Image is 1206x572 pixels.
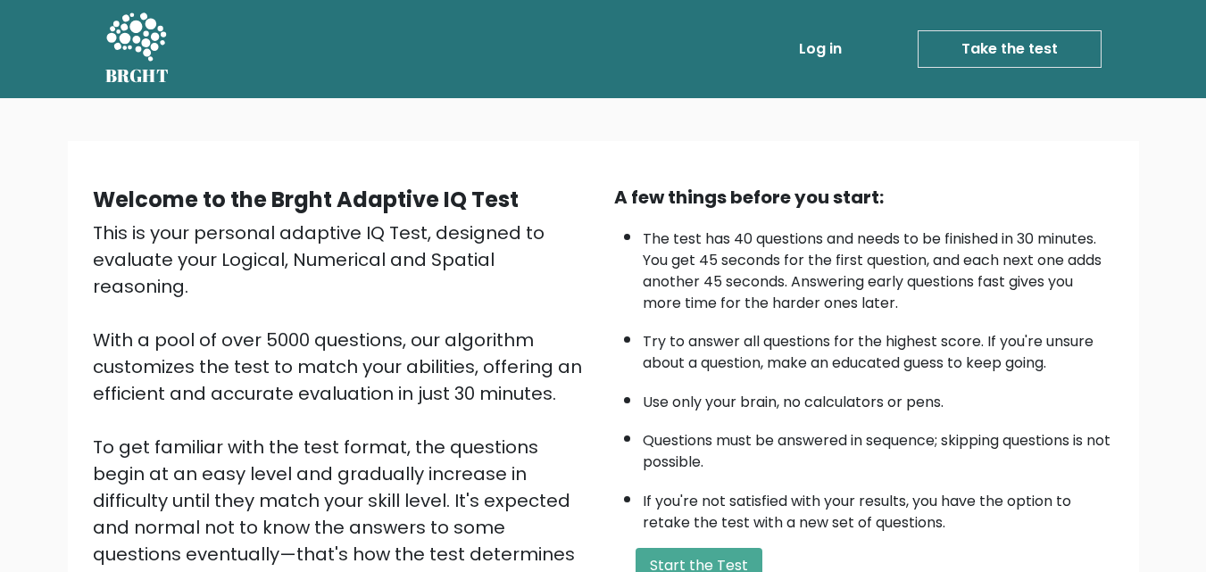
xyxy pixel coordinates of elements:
li: If you're not satisfied with your results, you have the option to retake the test with a new set ... [643,482,1114,534]
a: Take the test [918,30,1102,68]
div: A few things before you start: [614,184,1114,211]
li: Questions must be answered in sequence; skipping questions is not possible. [643,421,1114,473]
a: Log in [792,31,849,67]
li: Use only your brain, no calculators or pens. [643,383,1114,413]
a: BRGHT [105,7,170,91]
h5: BRGHT [105,65,170,87]
li: Try to answer all questions for the highest score. If you're unsure about a question, make an edu... [643,322,1114,374]
b: Welcome to the Brght Adaptive IQ Test [93,185,519,214]
li: The test has 40 questions and needs to be finished in 30 minutes. You get 45 seconds for the firs... [643,220,1114,314]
